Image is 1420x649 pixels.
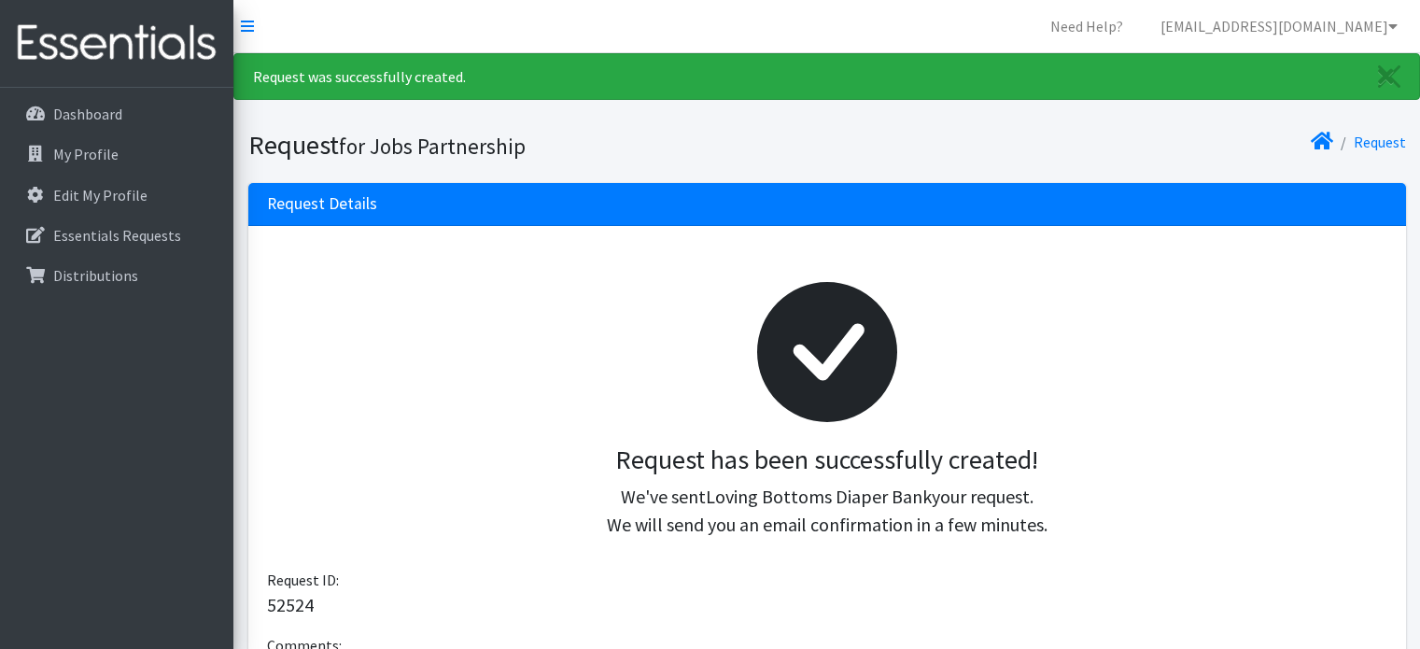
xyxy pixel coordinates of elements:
[282,444,1372,476] h3: Request has been successfully created!
[282,483,1372,539] p: We've sent your request. We will send you an email confirmation in a few minutes.
[1359,54,1419,99] a: Close
[1146,7,1413,45] a: [EMAIL_ADDRESS][DOMAIN_NAME]
[248,129,821,162] h1: Request
[267,571,339,589] span: Request ID:
[267,591,1387,619] p: 52524
[53,186,148,205] p: Edit My Profile
[53,226,181,245] p: Essentials Requests
[7,12,226,75] img: HumanEssentials
[53,145,119,163] p: My Profile
[7,95,226,133] a: Dashboard
[7,217,226,254] a: Essentials Requests
[706,485,932,508] span: Loving Bottoms Diaper Bank
[1354,133,1406,151] a: Request
[267,194,377,214] h3: Request Details
[53,105,122,123] p: Dashboard
[7,176,226,214] a: Edit My Profile
[7,257,226,294] a: Distributions
[233,53,1420,100] div: Request was successfully created.
[7,135,226,173] a: My Profile
[339,133,526,160] small: for Jobs Partnership
[1035,7,1138,45] a: Need Help?
[53,266,138,285] p: Distributions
